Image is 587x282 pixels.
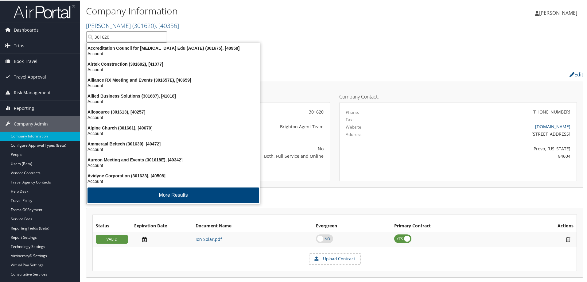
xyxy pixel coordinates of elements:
[83,93,264,98] div: Allied Business Solutions (301687), [41018]
[87,187,259,203] button: More Results
[14,84,51,100] span: Risk Management
[86,31,167,42] input: Search Accounts
[86,4,418,17] h1: Company Information
[513,220,577,231] th: Actions
[83,172,264,178] div: Avidyne Corporation (301633), [40508]
[156,21,179,29] span: , [ 40356 ]
[14,53,37,68] span: Book Travel
[404,130,571,137] div: [STREET_ADDRESS]
[404,145,571,151] div: Provo, [US_STATE]
[196,236,222,241] a: Ion Solar.pdf
[131,220,192,231] th: Expiration Date
[532,108,570,114] div: [PHONE_NUMBER]
[14,116,48,131] span: Company Admin
[535,123,570,129] a: [DOMAIN_NAME]
[132,21,156,29] span: ( 301620 )
[339,94,577,99] h4: Company Contact:
[83,162,264,168] div: Account
[346,109,359,115] label: Phone:
[535,3,583,21] a: [PERSON_NAME]
[346,123,363,129] label: Website:
[391,220,513,231] th: Primary Contract
[83,66,264,72] div: Account
[83,82,264,88] div: Account
[192,220,313,231] th: Document Name
[346,116,354,122] label: Fax:
[83,130,264,136] div: Account
[83,125,264,130] div: Alpine Church (301661), [40670]
[86,194,583,205] h2: Contracts:
[539,9,577,16] span: [PERSON_NAME]
[83,61,264,66] div: Airtek Construction (301692), [41077]
[83,141,264,146] div: Ammeraal Beltech (301630), [40472]
[563,236,573,242] i: Remove Contract
[83,178,264,183] div: Account
[14,100,34,115] span: Reporting
[93,220,131,231] th: Status
[14,22,39,37] span: Dashboards
[570,71,583,77] a: Edit
[404,152,571,159] div: 84604
[134,236,189,242] div: Add/Edit Date
[346,131,363,137] label: Address:
[14,37,24,53] span: Trips
[86,21,179,29] a: [PERSON_NAME]
[313,220,391,231] th: Evergreen
[14,69,46,84] span: Travel Approval
[83,146,264,152] div: Account
[14,4,75,18] img: airportal-logo.png
[83,77,264,82] div: Alliance RX Meeting and Events (301657E), [40659]
[83,98,264,104] div: Account
[83,109,264,114] div: Allosource (301613), [40257]
[83,114,264,120] div: Account
[309,253,360,264] label: Upload Contract
[83,45,264,50] div: Accreditation Council for [MEDICAL_DATA] Edu (ACATE) (301675), [40958]
[96,234,128,243] div: VALID
[83,156,264,162] div: Aureon Meeting and Events (301618E), [40342]
[83,50,264,56] div: Account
